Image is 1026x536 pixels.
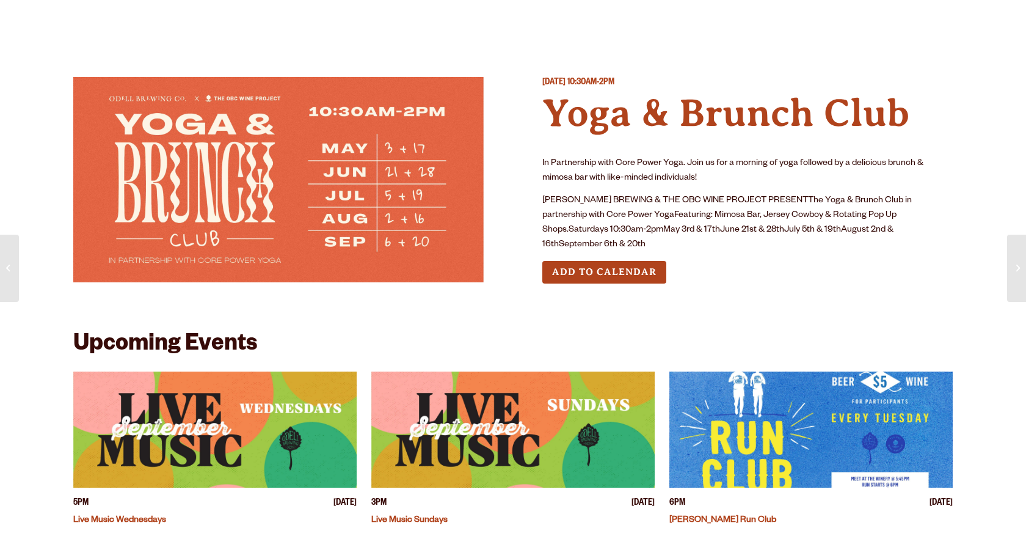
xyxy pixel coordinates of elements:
p: [PERSON_NAME] BREWING & THE OBC WINE PROJECT PRESENTThe Yoga & Brunch Club in partnership with Co... [542,194,953,252]
span: 10:30AM-2PM [567,78,614,88]
span: Impact [730,15,776,25]
a: Winery [407,8,471,35]
p: In Partnership with Core Power Yoga. Join us for a morning of yoga followed by a delicious brunch... [542,156,953,186]
span: 6PM [669,497,685,510]
span: Winery [415,15,464,25]
a: Taprooms [178,8,261,35]
span: Beer Finder [839,15,916,25]
a: View event details [73,372,357,488]
a: Beer Finder [831,8,924,35]
a: Odell Home [504,8,550,35]
h4: Yoga & Brunch Club [542,90,953,137]
a: Live Music Sundays [371,516,448,526]
span: [DATE] [631,497,655,510]
span: [DATE] [542,78,566,88]
span: 3PM [371,497,387,510]
button: Add to Calendar [542,261,666,284]
h2: Upcoming Events [73,332,257,359]
span: Our Story [596,15,666,25]
span: 5PM [73,497,89,510]
a: Impact [722,8,784,35]
a: Gear [310,8,359,35]
span: Gear [318,15,351,25]
a: Live Music Wednesdays [73,516,166,526]
a: Our Story [588,8,674,35]
a: Beer [85,8,131,35]
span: [DATE] [930,497,953,510]
span: [DATE] [333,497,357,510]
a: View event details [371,372,655,488]
a: [PERSON_NAME] Run Club [669,516,776,526]
a: View event details [669,372,953,488]
span: Taprooms [186,15,253,25]
span: Beer [93,15,123,25]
